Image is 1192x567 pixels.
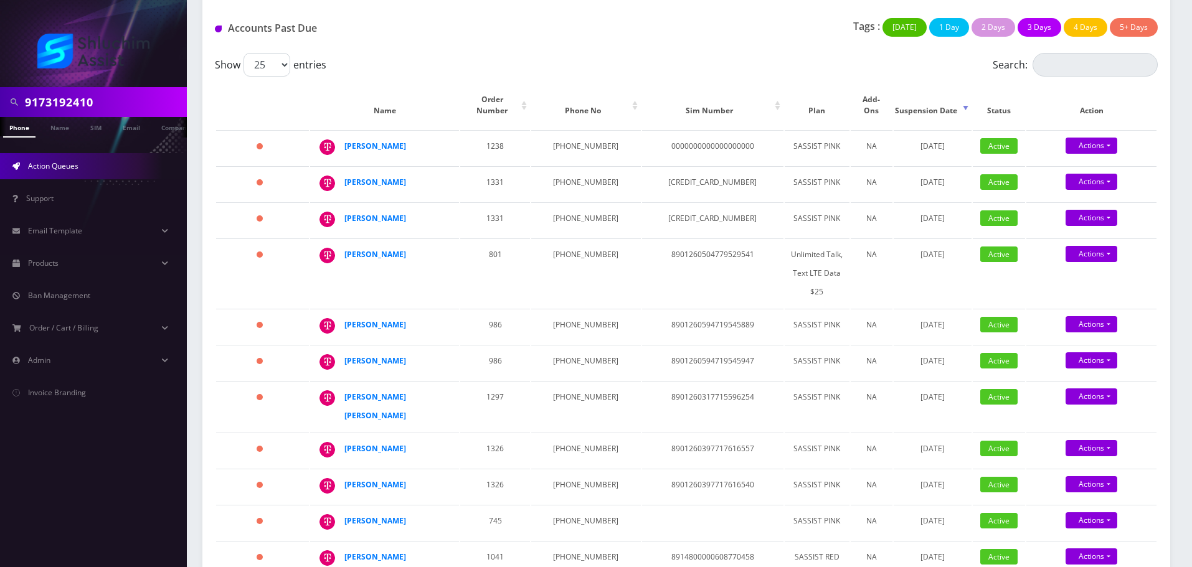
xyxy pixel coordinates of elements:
button: 3 Days [1018,18,1061,37]
a: Actions [1066,174,1117,190]
a: Actions [1066,246,1117,262]
td: [PHONE_NUMBER] [531,381,640,431]
p: Tags : [853,19,880,34]
span: Active [980,549,1018,565]
span: Email Template [28,225,82,236]
div: NA [857,388,886,406]
div: NA [857,245,886,264]
td: 1238 [460,130,530,165]
label: Search: [993,53,1158,77]
a: Actions [1066,316,1117,332]
td: [PHONE_NUMBER] [531,238,640,307]
a: Phone [3,117,35,138]
div: NA [857,439,886,458]
td: SASSIST PINK [785,505,849,540]
td: 1331 [460,202,530,237]
td: SASSIST PINK [785,309,849,344]
th: Name [310,82,459,129]
td: Unlimited Talk, Text LTE Data $25 [785,238,849,307]
span: Action Queues [28,161,78,171]
td: [PHONE_NUMBER] [531,433,640,467]
td: 801 [460,238,530,307]
td: [DATE] [894,309,972,344]
td: [DATE] [894,166,972,201]
th: Add-Ons [851,82,892,129]
span: Active [980,441,1018,456]
a: Actions [1066,476,1117,492]
span: Active [980,138,1018,154]
strong: [PERSON_NAME] [344,177,406,187]
input: Search: [1033,53,1158,77]
a: Actions [1066,352,1117,368]
span: Support [26,193,54,204]
button: 5+ Days [1110,18,1158,37]
td: [PHONE_NUMBER] [531,130,640,165]
a: [PERSON_NAME] [344,213,406,223]
a: Actions [1066,138,1117,154]
td: [DATE] [894,238,972,307]
span: Active [980,210,1018,226]
a: [PERSON_NAME] [344,515,406,526]
a: [PERSON_NAME] [344,443,406,454]
div: NA [857,137,886,156]
a: SIM [84,117,108,136]
span: Active [980,353,1018,368]
a: [PERSON_NAME] [344,249,406,260]
span: Active [980,174,1018,190]
div: NA [857,352,886,370]
th: Plan [785,82,849,129]
span: Active [980,389,1018,405]
td: SASSIST PINK [785,166,849,201]
input: Search in Company [25,90,184,114]
td: [DATE] [894,469,972,504]
div: NA [857,209,886,228]
a: Actions [1066,512,1117,528]
td: 1297 [460,381,530,431]
td: [PHONE_NUMBER] [531,469,640,504]
td: 8901260594719545889 [642,309,783,344]
td: 986 [460,345,530,380]
td: 8901260317715596254 [642,381,783,431]
a: Actions [1066,388,1117,405]
img: Accounts Past Due [215,26,222,32]
h1: Accounts Past Due [215,22,517,34]
a: [PERSON_NAME] [PERSON_NAME] [344,391,406,421]
td: [DATE] [894,130,972,165]
td: SASSIST PINK [785,202,849,237]
th: Status [973,82,1025,129]
div: NA [857,548,886,566]
td: [PHONE_NUMBER] [531,345,640,380]
td: [PHONE_NUMBER] [531,166,640,201]
span: Active [980,246,1018,262]
span: Ban Management [28,290,90,301]
a: [PERSON_NAME] [344,355,406,366]
td: [PHONE_NUMBER] [531,202,640,237]
a: Name [44,117,75,136]
td: 8901260504779529541 [642,238,783,307]
img: Shluchim Assist [37,34,149,68]
a: Actions [1066,440,1117,456]
a: [PERSON_NAME] [344,479,406,490]
th: Phone No: activate to sort column ascending [531,82,640,129]
a: [PERSON_NAME] [344,319,406,330]
div: NA [857,512,886,530]
button: 4 Days [1064,18,1107,37]
td: [DATE] [894,345,972,380]
div: NA [857,173,886,192]
td: SASSIST PINK [785,469,849,504]
label: Show entries [215,53,326,77]
div: NA [857,316,886,334]
td: 8901260397717616540 [642,469,783,504]
span: Active [980,513,1018,528]
td: [DATE] [894,505,972,540]
td: SASSIST PINK [785,433,849,467]
a: Company [155,117,197,136]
